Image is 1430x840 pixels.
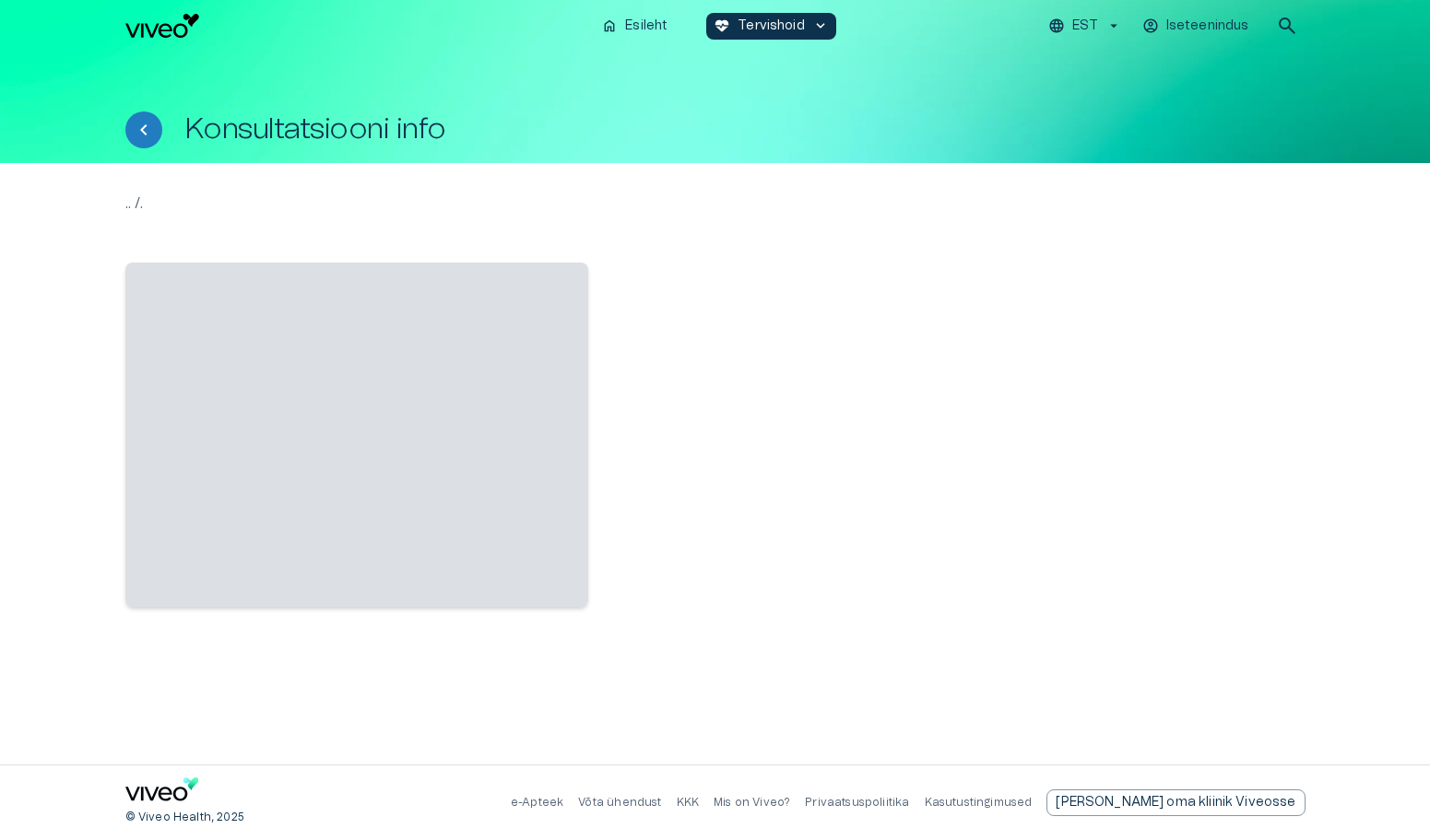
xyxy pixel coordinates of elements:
[125,777,199,808] a: Navigate to home page
[812,17,829,34] span: keyboard_arrow_down
[805,797,909,808] a: Privaatsuspoliitika
[714,17,730,34] span: ecg_heart
[706,13,836,40] button: ecg_heartTervishoidkeyboard_arrow_down
[511,797,563,808] a: e-Apteek
[1046,789,1305,816] div: [PERSON_NAME] oma kliinik Viveosse
[125,810,244,825] p: © Viveo Health, 2025
[125,14,199,38] img: Viveo logo
[594,13,677,40] button: homeEsileht
[1072,17,1097,36] p: EST
[1046,13,1124,40] button: EST
[578,795,661,811] p: Võta ühendust
[125,192,1306,215] p: .. / .
[1269,7,1306,44] button: open search modal
[714,795,790,811] p: Mis on Viveo?
[1276,15,1298,37] span: search
[625,17,668,36] p: Esileht
[1056,793,1295,812] p: [PERSON_NAME] oma kliinik Viveosse
[125,14,587,38] a: Navigate to homepage
[677,797,700,808] a: KKK
[184,113,446,146] h1: Konsultatsiooni info
[125,262,588,607] span: ‌
[1046,789,1305,816] a: Send email to partnership request to viveo
[601,17,618,34] span: home
[1140,13,1254,40] button: Iseteenindus
[925,797,1033,808] a: Kasutustingimused
[125,111,162,148] button: Tagasi
[738,17,805,36] p: Tervishoid
[1166,17,1249,36] p: Iseteenindus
